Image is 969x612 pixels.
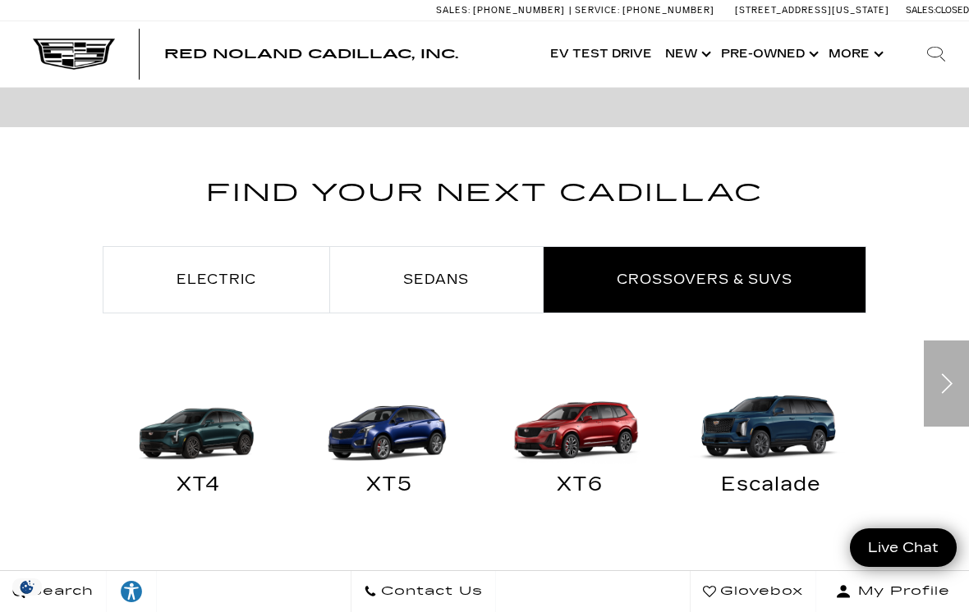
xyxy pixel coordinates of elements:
[25,580,94,603] span: Search
[569,6,719,15] a: Service: [PHONE_NUMBER]
[924,340,969,427] div: Next slide
[906,5,935,16] span: Sales:
[107,571,157,612] a: Explore your accessibility options
[103,173,866,234] h2: Find Your Next Cadillac
[306,477,473,499] div: XT5
[816,571,969,612] button: Open user profile menu
[935,5,969,16] span: Closed
[33,39,115,70] img: Cadillac Dark Logo with Cadillac White Text
[617,272,792,287] span: Crossovers & SUVs
[8,578,46,596] section: Click to Open Cookie Consent Modal
[107,579,156,604] div: Explore your accessibility options
[164,48,458,61] a: Red Noland Cadillac, Inc.
[822,21,887,87] button: More
[103,246,330,313] li: Electric
[8,578,46,596] img: Opt-Out Icon
[544,21,659,87] a: EV Test Drive
[622,5,714,16] span: [PHONE_NUMBER]
[714,21,822,87] a: Pre-Owned
[330,246,543,313] li: Sedans
[115,477,282,499] div: XT4
[850,528,957,567] a: Live Chat
[903,21,969,87] div: Search
[544,246,866,313] li: Crossovers & SUVs
[473,5,565,16] span: [PHONE_NUMBER]
[351,571,496,612] a: Contact Us
[294,377,485,510] a: XT5 XT5
[403,272,469,287] span: Sedans
[164,46,458,62] span: Red Noland Cadillac, Inc.
[493,377,668,464] img: XT6
[659,21,714,87] a: New
[575,5,620,16] span: Service:
[684,377,859,464] img: Escalade
[103,377,866,523] div: Crossovers & SUVs
[377,580,483,603] span: Contact Us
[860,538,947,557] span: Live Chat
[111,377,286,464] img: XT4
[688,477,855,499] div: Escalade
[497,477,664,499] div: XT6
[735,5,889,16] a: [STREET_ADDRESS][US_STATE]
[852,580,950,603] span: My Profile
[690,571,816,612] a: Glovebox
[302,377,477,464] img: XT5
[177,272,256,287] span: Electric
[716,580,803,603] span: Glovebox
[436,5,471,16] span: Sales:
[484,377,676,510] a: XT6 XT6
[103,377,294,510] a: XT4 XT4
[676,377,867,510] a: Escalade Escalade
[436,6,569,15] a: Sales: [PHONE_NUMBER]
